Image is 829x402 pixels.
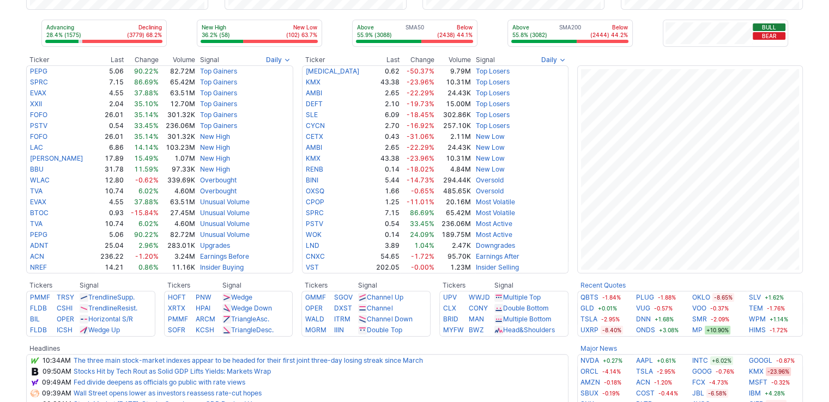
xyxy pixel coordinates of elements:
[503,293,541,301] a: Multiple Top
[30,293,50,301] a: PMMF
[306,121,325,130] a: CYCN
[476,209,515,217] a: Most Volatile
[476,56,495,64] span: Signal
[476,252,519,260] a: Earnings After
[57,315,74,323] a: OPER
[580,344,617,352] a: Major News
[159,229,196,240] td: 82.72M
[306,143,322,151] a: AMBI
[753,23,785,31] button: Bull
[95,164,124,175] td: 31.78
[636,325,655,336] a: ONDS
[437,31,473,39] p: (2438) 44.1%
[512,23,547,31] p: Above
[476,143,505,151] a: New Low
[435,65,471,77] td: 9.79M
[305,326,326,334] a: MGRM
[159,120,196,131] td: 236.06M
[753,32,785,40] button: Bear
[636,314,651,325] a: DNN
[30,89,46,97] a: EVAX
[200,143,230,151] a: New High
[400,54,434,65] th: Change
[371,229,400,240] td: 0.14
[411,187,434,195] span: -0.65%
[476,198,515,206] a: Most Volatile
[168,304,185,312] a: XRTX
[200,176,237,184] a: Overbought
[407,67,434,75] span: -50.37%
[407,198,434,206] span: -11.01%
[95,120,124,131] td: 0.54
[95,240,124,251] td: 25.04
[580,281,626,289] a: Recent Quotes
[74,356,423,364] a: The three main stock-market indexes appear to be headed for their first joint three-day losing st...
[512,31,547,39] p: 55.8% (3082)
[30,154,83,162] a: [PERSON_NAME]
[138,187,159,195] span: 6.02%
[302,54,371,65] th: Ticker
[476,187,504,195] a: Oversold
[196,326,214,334] a: KCSH
[334,304,352,312] a: DXST
[306,78,320,86] a: KMX
[200,241,230,249] a: Upgrades
[159,131,196,142] td: 301.32K
[371,88,400,99] td: 2.65
[131,209,159,217] span: -15.84%
[134,111,159,119] span: 35.14%
[30,176,50,184] a: WLAC
[30,132,47,141] a: FOFO
[580,377,600,388] a: AMZN
[200,89,237,97] a: Top Gainers
[159,164,196,175] td: 97.33K
[202,23,230,31] p: New High
[127,23,162,31] p: Declining
[371,218,400,229] td: 0.54
[306,252,325,260] a: CNXC
[476,89,510,97] a: Top Losers
[749,355,772,366] a: GOOGL
[30,230,47,239] a: PEPG
[306,220,323,228] a: PSTV
[305,293,326,301] a: GMMF
[231,304,272,312] a: Wedge Down
[200,78,237,86] a: Top Gainers
[200,100,237,108] a: Top Gainers
[435,164,471,175] td: 4.84M
[580,292,598,303] a: QBTS
[476,176,504,184] a: Oversold
[476,100,510,108] a: Top Losers
[95,77,124,88] td: 7.15
[580,303,594,314] a: GLD
[371,77,400,88] td: 43.38
[435,88,471,99] td: 24.43K
[306,176,318,184] a: BINI
[196,293,211,301] a: PNW
[469,304,488,312] a: CONY
[636,292,654,303] a: PLUG
[749,377,767,388] a: MSFT
[159,218,196,229] td: 4.60M
[124,54,159,65] th: Change
[168,315,188,323] a: PMMF
[200,230,250,239] a: Unusual Volume
[95,54,124,65] th: Last
[334,293,353,301] a: SGOV
[95,153,124,164] td: 17.89
[30,78,48,86] a: SPRC
[476,67,510,75] a: Top Losers
[306,111,318,119] a: SLE
[435,120,471,131] td: 257.10K
[95,208,124,218] td: 0.93
[95,131,124,142] td: 26.01
[306,67,359,75] a: [MEDICAL_DATA]
[159,153,196,164] td: 1.07M
[159,240,196,251] td: 283.01K
[476,230,512,239] a: Most Active
[371,153,400,164] td: 43.38
[30,241,49,249] a: ADNT
[26,54,95,65] th: Ticker
[134,121,159,130] span: 33.45%
[749,366,764,377] a: KMX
